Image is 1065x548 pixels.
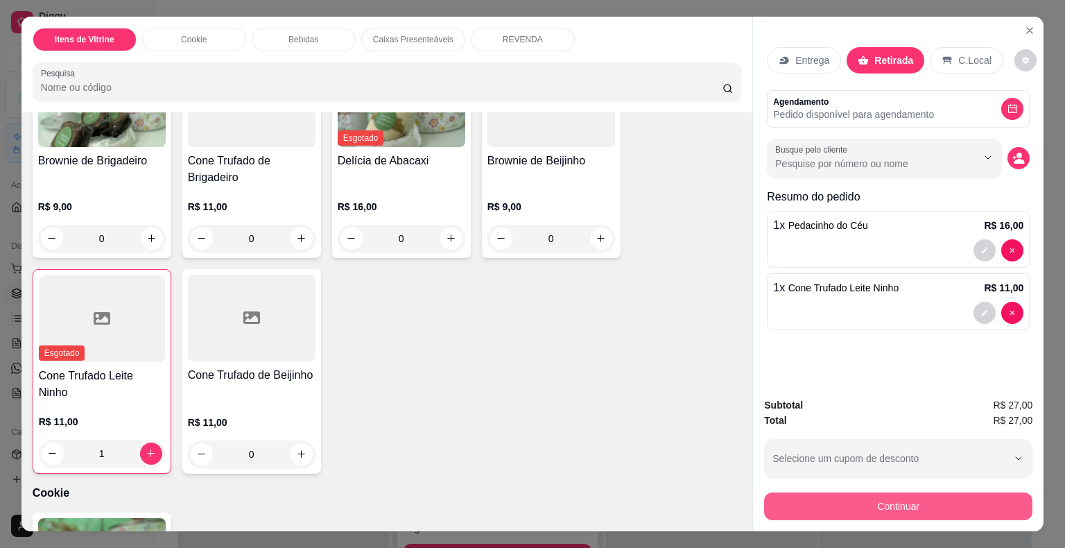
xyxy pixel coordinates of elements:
p: R$ 9,00 [487,200,615,214]
button: increase-product-quantity [440,228,462,250]
p: Entrega [795,53,829,67]
button: decrease-product-quantity [340,228,363,250]
span: Pedacinho do Céu [788,220,868,231]
input: Pesquisa [41,80,722,94]
p: R$ 11,00 [188,416,315,429]
button: Show suggestions [977,146,999,169]
button: decrease-product-quantity [191,443,213,465]
p: R$ 16,00 [338,200,465,214]
p: R$ 11,00 [188,200,315,214]
button: increase-product-quantity [291,228,313,250]
p: Agendamento [773,96,934,108]
p: Cookie [181,34,207,45]
p: C.Local [958,53,991,67]
button: decrease-product-quantity [1007,147,1030,169]
h4: Brownie de Beijinho [487,153,615,169]
h4: Brownie de Brigadeiro [38,153,166,169]
button: decrease-product-quantity [1001,302,1023,324]
button: increase-product-quantity [291,443,313,465]
p: R$ 11,00 [984,281,1023,295]
button: decrease-product-quantity [490,228,512,250]
strong: Total [764,415,786,426]
button: increase-product-quantity [590,228,612,250]
p: Bebidas [288,34,318,45]
button: decrease-product-quantity [42,443,64,465]
button: decrease-product-quantity [1001,98,1023,120]
p: R$ 16,00 [984,219,1023,232]
button: increase-product-quantity [141,228,163,250]
p: R$ 11,00 [39,415,165,429]
p: 1 x [773,280,899,296]
button: decrease-product-quantity [41,228,63,250]
button: decrease-product-quantity [1001,239,1023,262]
label: Busque pelo cliente [775,144,852,155]
h4: Cone Trufado de Brigadeiro [188,153,315,186]
p: Retirada [874,53,913,67]
p: REVENDA [503,34,543,45]
p: 1 x [773,217,868,234]
span: R$ 27,00 [993,397,1032,413]
span: R$ 27,00 [993,413,1032,428]
button: decrease-product-quantity [973,302,996,324]
strong: Subtotal [764,400,803,411]
p: Caixas Presenteáveis [373,34,453,45]
p: Itens de Vitrine [55,34,114,45]
label: Pesquisa [41,67,80,79]
input: Busque pelo cliente [775,157,955,171]
h4: Cone Trufado de Beijinho [188,367,315,384]
span: Esgotado [338,130,384,146]
button: Close [1019,19,1041,42]
p: Resumo do pedido [767,189,1030,205]
button: Selecione um cupom de desconto [764,439,1032,478]
p: Cookie [33,485,742,502]
button: decrease-product-quantity [973,239,996,262]
p: Pedido disponível para agendamento [773,108,934,121]
h4: Delícia de Abacaxi [338,153,465,169]
button: decrease-product-quantity [191,228,213,250]
button: increase-product-quantity [140,443,162,465]
button: Continuar [764,493,1032,520]
span: Cone Trufado Leite Ninho [788,282,899,293]
p: R$ 9,00 [38,200,166,214]
span: Esgotado [39,345,85,361]
button: decrease-product-quantity [1014,49,1037,71]
h4: Cone Trufado Leite Ninho [39,368,165,401]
